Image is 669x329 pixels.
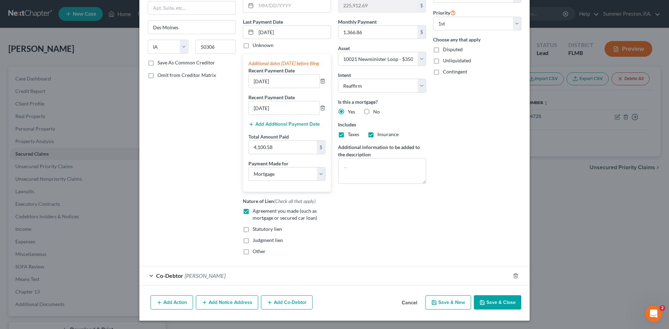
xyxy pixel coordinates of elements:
label: Includes [338,121,426,128]
span: Statutory lien [253,226,282,232]
input: -- [249,101,320,115]
label: Recent Payment Date [248,94,295,101]
span: (Check all that apply) [274,198,316,204]
span: Co-Debtor [156,272,183,279]
button: Save & Close [474,295,521,310]
label: Recent Payment Date [248,67,295,74]
div: Additional dates [DATE] before filing [248,60,325,67]
input: -- [249,75,320,88]
button: Add Notice Address [196,295,258,310]
span: [PERSON_NAME] [185,272,225,279]
input: Apt, Suite, etc... [148,1,236,15]
span: Other [253,248,266,254]
label: Payment Made for [248,160,289,167]
span: Taxes [348,131,359,137]
label: Additional information to be added to the description [338,143,426,158]
span: Disputed [443,46,463,52]
label: Nature of Lien [243,197,316,205]
span: Unliquidated [443,57,471,63]
input: 0.00 [249,141,317,154]
button: Add Action [151,295,193,310]
span: Contingent [443,69,467,75]
span: Judgment lien [253,237,283,243]
span: No [373,109,380,115]
label: Last Payment Date [243,18,283,25]
button: Add Additional Payment Date [248,122,320,127]
label: Monthly Payment [338,18,377,25]
input: MM/DD/YYYY [256,26,331,39]
label: Is this a mortgage? [338,98,426,105]
span: Agreement you made (such as mortgage or secured car loan) [253,208,317,221]
label: Priority [433,8,456,17]
span: 2 [660,305,665,311]
span: Asset [338,45,350,51]
label: Save As Common Creditor [157,59,215,66]
span: Insurance [377,131,399,137]
input: Enter zip... [195,40,236,54]
label: Unknown [253,42,274,49]
button: Save & New [425,295,471,310]
label: Total Amount Paid [248,133,289,140]
div: $ [317,141,325,154]
button: Add Co-Debtor [261,295,313,310]
label: Intent [338,71,351,79]
div: $ [417,26,426,39]
button: Cancel [396,296,423,310]
input: Enter city... [148,21,236,34]
span: Omit from Creditor Matrix [157,72,216,78]
input: 0.00 [338,26,417,39]
label: Choose any that apply [433,36,521,43]
span: Yes [348,109,355,115]
iframe: Intercom live chat [645,305,662,322]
